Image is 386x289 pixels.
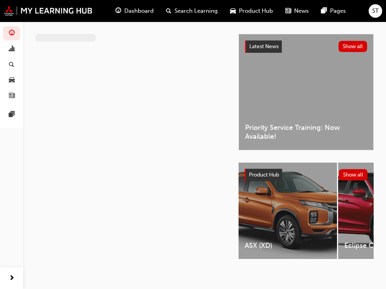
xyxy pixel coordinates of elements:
[109,3,160,19] a: guage-iconDashboard
[9,111,15,118] span: pages-icon
[372,7,379,15] span: ST
[9,92,15,99] span: news-icon
[239,34,374,150] a: Latest NewsShow allPriority Service Training: Now Available!
[9,274,15,283] span: next-icon
[321,6,327,16] span: pages-icon
[315,3,352,19] a: pages-iconPages
[245,123,367,141] span: Priority Service Training: Now Available!
[9,30,15,37] span: guage-icon
[239,163,337,259] a: ASX (XD)
[174,7,218,15] span: Search Learning
[166,6,171,16] span: search-icon
[9,46,15,53] span: chart-icon
[224,3,279,19] a: car-iconProduct Hub
[249,43,279,50] span: Latest News
[160,3,224,19] a: search-iconSearch Learning
[245,241,331,250] span: ASX (XD)
[285,6,291,16] span: news-icon
[239,7,273,15] span: Product Hub
[339,41,367,52] button: Show all
[245,169,367,181] a: Product HubShow all
[279,3,315,19] a: news-iconNews
[245,40,367,53] a: Latest NewsShow all
[115,6,121,16] span: guage-icon
[124,7,154,15] span: Dashboard
[294,7,309,15] span: News
[230,6,236,16] span: car-icon
[369,4,382,18] button: ST
[339,169,368,180] button: Show all
[9,61,14,68] span: search-icon
[4,6,93,16] img: mmal
[330,7,346,15] span: Pages
[249,171,279,178] span: Product Hub
[9,77,15,84] span: car-icon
